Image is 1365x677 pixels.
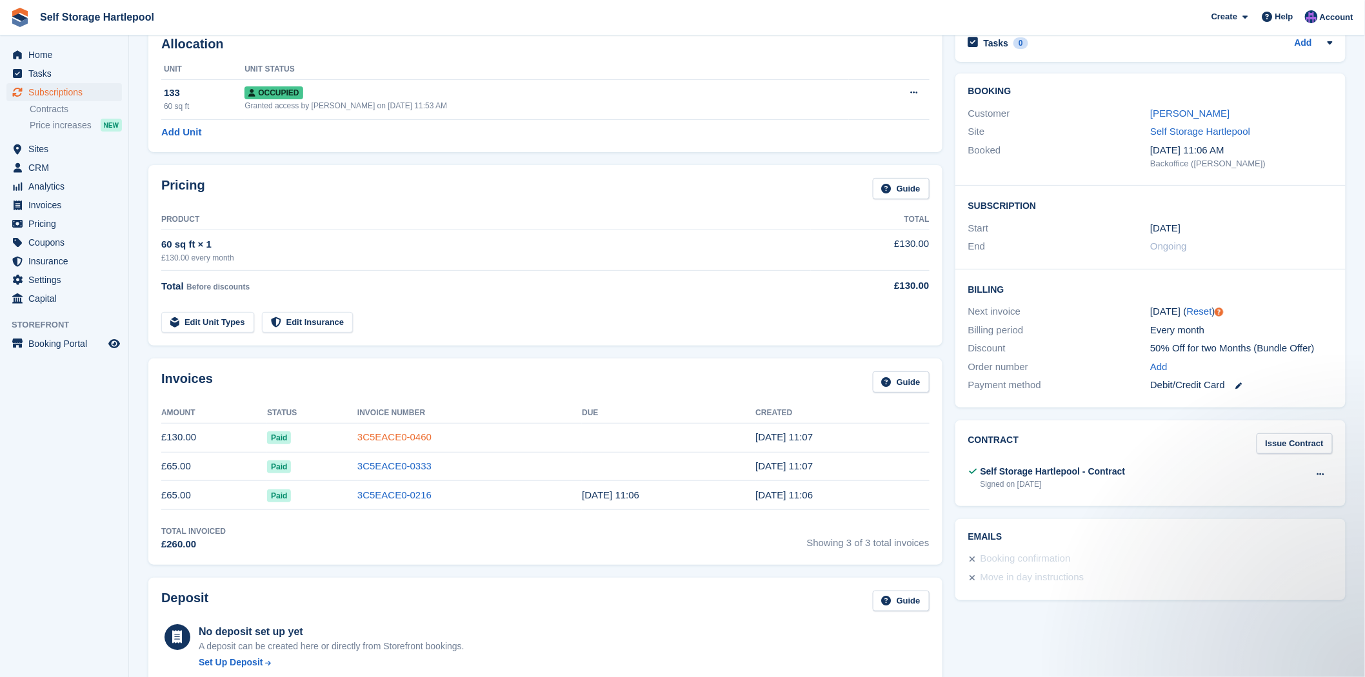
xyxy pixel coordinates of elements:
div: NEW [101,119,122,132]
span: Sites [28,140,106,158]
a: menu [6,271,122,289]
td: £130.00 [161,423,267,452]
span: Ongoing [1150,240,1187,251]
th: Created [755,403,929,424]
span: Settings [28,271,106,289]
img: Sean Wood [1305,10,1318,23]
span: Subscriptions [28,83,106,101]
span: Showing 3 of 3 total invoices [807,525,930,552]
time: 2025-06-21 10:06:35 UTC [582,489,639,500]
span: CRM [28,159,106,177]
a: Set Up Deposit [199,656,464,669]
h2: Contract [968,433,1019,455]
td: £65.00 [161,452,267,481]
time: 2025-08-20 10:07:33 UTC [755,431,813,442]
h2: Tasks [984,37,1009,49]
a: Contracts [30,103,122,115]
a: menu [6,46,122,64]
time: 2025-06-20 10:06:35 UTC [755,489,813,500]
a: Issue Contract [1257,433,1333,455]
a: Self Storage Hartlepool [1150,126,1250,137]
h2: Invoices [161,371,213,393]
a: Reset [1187,306,1212,317]
div: Every month [1150,323,1333,338]
a: Add [1150,360,1168,375]
h2: Billing [968,282,1333,295]
div: Set Up Deposit [199,656,263,669]
th: Invoice Number [357,403,582,424]
th: Due [582,403,755,424]
th: Status [267,403,357,424]
div: 60 sq ft × 1 [161,237,811,252]
span: Before discounts [186,282,250,291]
h2: Pricing [161,178,205,199]
div: 0 [1013,37,1028,49]
div: [DATE] ( ) [1150,304,1333,319]
h2: Subscription [968,199,1333,211]
th: Product [161,210,811,230]
a: Edit Unit Types [161,312,254,333]
div: Order number [968,360,1151,375]
a: Edit Insurance [262,312,354,333]
h2: Deposit [161,591,208,612]
span: Insurance [28,252,106,270]
a: Add [1295,36,1312,51]
div: Site [968,124,1151,139]
div: Booking confirmation [981,551,1071,567]
a: Price increases NEW [30,118,122,132]
span: Paid [267,431,291,444]
div: End [968,239,1151,254]
a: menu [6,215,122,233]
div: Payment method [968,378,1151,393]
span: Coupons [28,233,106,251]
div: 133 [164,86,244,101]
div: £260.00 [161,537,226,552]
div: Booked [968,143,1151,170]
div: [DATE] 11:06 AM [1150,143,1333,158]
p: A deposit can be created here or directly from Storefront bookings. [199,640,464,653]
span: Home [28,46,106,64]
div: Move in day instructions [981,570,1084,585]
a: menu [6,233,122,251]
a: Add Unit [161,125,201,140]
a: menu [6,83,122,101]
div: £130.00 every month [161,252,811,264]
h2: Booking [968,86,1333,97]
span: Paid [267,489,291,502]
th: Unit Status [244,59,848,80]
a: [PERSON_NAME] [1150,108,1230,119]
h2: Emails [968,532,1333,542]
span: Account [1320,11,1353,24]
a: menu [6,159,122,177]
div: No deposit set up yet [199,624,464,640]
span: Help [1275,10,1293,23]
a: Self Storage Hartlepool [35,6,159,28]
div: 60 sq ft [164,101,244,112]
a: menu [6,289,122,308]
div: Granted access by [PERSON_NAME] on [DATE] 11:53 AM [244,100,848,112]
span: Analytics [28,177,106,195]
div: Signed on [DATE] [981,478,1126,490]
a: Preview store [106,336,122,351]
div: Next invoice [968,304,1151,319]
img: stora-icon-8386f47178a22dfd0bd8f6a31ec36ba5ce8667c1dd55bd0f319d3a0aa187defe.svg [10,8,30,27]
span: Occupied [244,86,303,99]
a: 3C5EACE0-0216 [357,489,432,500]
div: Backoffice ([PERSON_NAME]) [1150,157,1333,170]
span: Paid [267,460,291,473]
a: menu [6,140,122,158]
time: 2025-07-20 10:07:02 UTC [755,460,813,471]
span: Booking Portal [28,335,106,353]
span: Invoices [28,196,106,214]
div: Discount [968,341,1151,356]
a: Guide [873,371,930,393]
div: £130.00 [811,279,930,293]
span: Storefront [12,319,128,331]
div: Customer [968,106,1151,121]
div: Self Storage Hartlepool - Contract [981,465,1126,478]
span: Price increases [30,119,92,132]
span: Total [161,280,184,291]
div: Debit/Credit Card [1150,378,1333,393]
span: Tasks [28,64,106,83]
a: menu [6,252,122,270]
